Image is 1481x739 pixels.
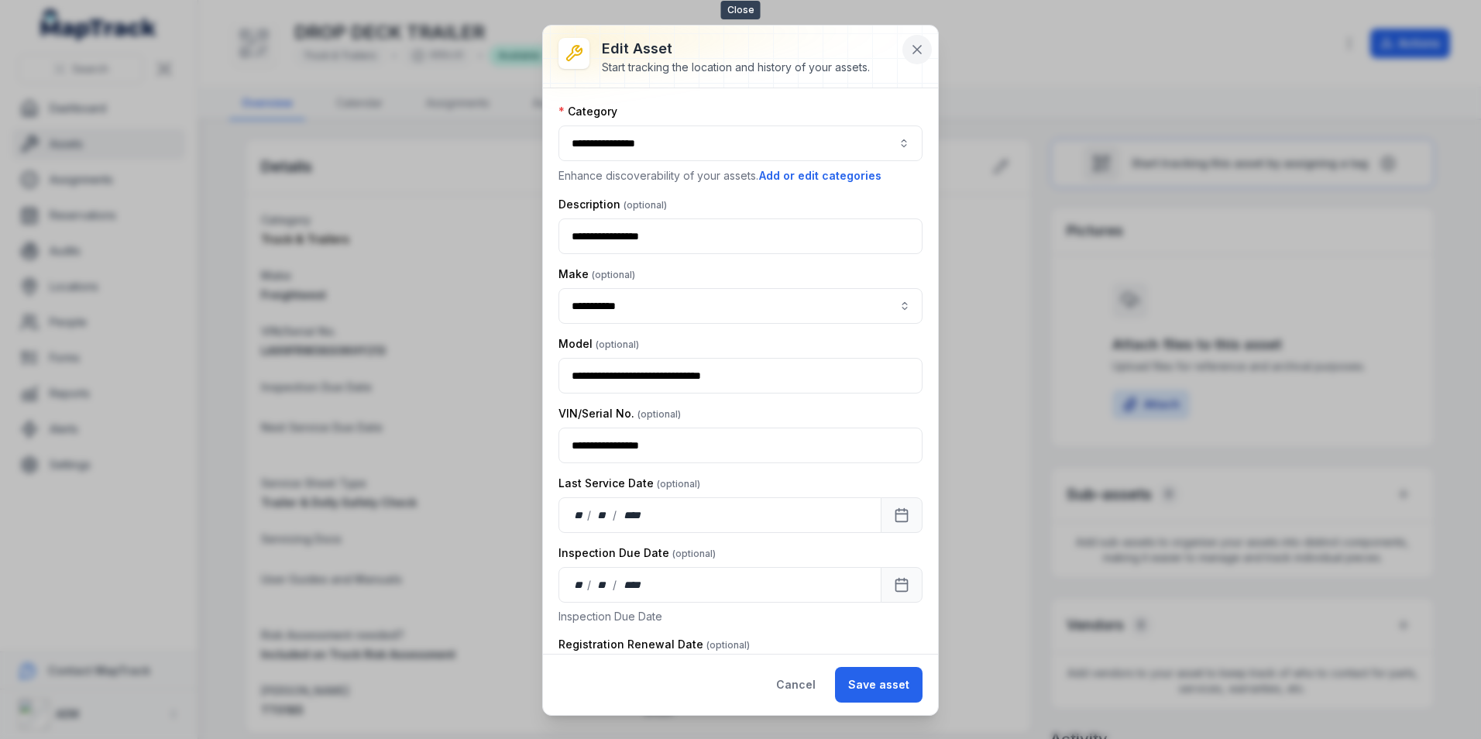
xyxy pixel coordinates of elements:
div: day, [572,577,587,593]
button: Calendar [881,567,923,603]
div: / [613,577,618,593]
label: Category [558,104,617,119]
div: Start tracking the location and history of your assets. [602,60,870,75]
div: / [613,507,618,523]
div: / [587,577,593,593]
div: month, [593,507,613,523]
div: day, [572,507,587,523]
button: Cancel [763,667,829,703]
p: Inspection Due Date [558,609,923,624]
p: Enhance discoverability of your assets. [558,167,923,184]
div: year, [618,507,647,523]
div: / [587,507,593,523]
label: Description [558,197,667,212]
label: Model [558,336,639,352]
label: Inspection Due Date [558,545,716,561]
button: Calendar [881,497,923,533]
h3: Edit asset [602,38,870,60]
div: year, [618,577,647,593]
div: month, [593,577,613,593]
label: Registration Renewal Date [558,637,750,652]
label: Make [558,266,635,282]
label: VIN/Serial No. [558,406,681,421]
button: Add or edit categories [758,167,882,184]
button: Save asset [835,667,923,703]
label: Last Service Date [558,476,700,491]
span: Close [721,1,761,19]
input: asset-edit:cf[8261eee4-602e-4976-b39b-47b762924e3f]-label [558,288,923,324]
